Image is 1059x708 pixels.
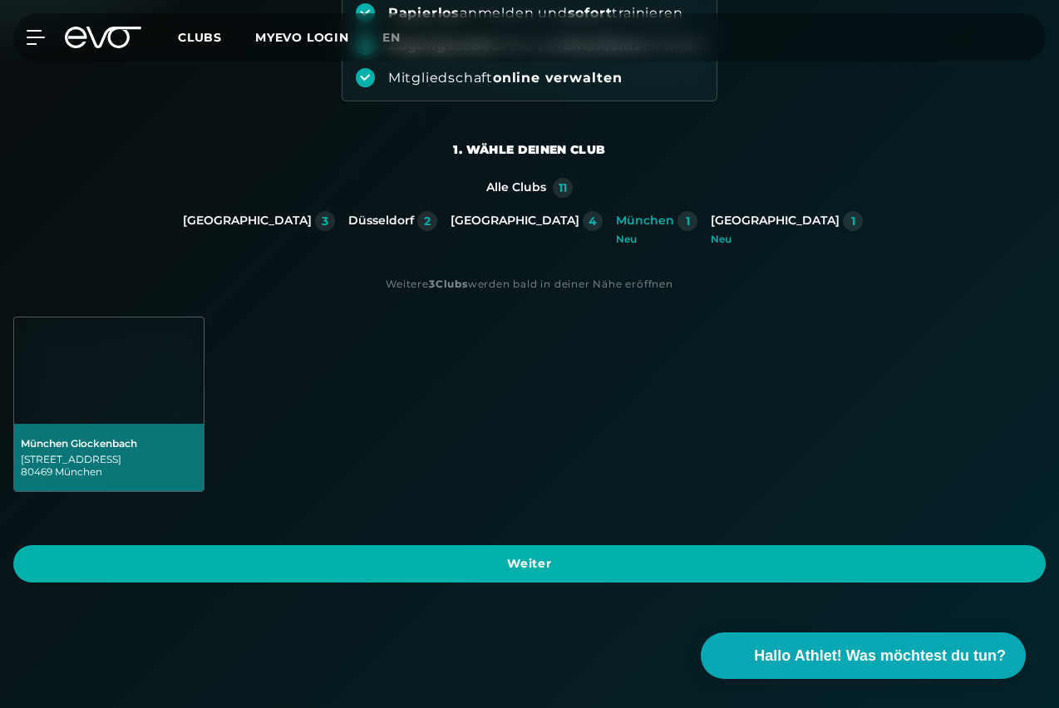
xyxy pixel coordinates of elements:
div: Düsseldorf [348,214,414,229]
div: [STREET_ADDRESS] 80469 München [21,453,197,478]
div: München [616,214,674,229]
a: en [382,28,421,47]
button: Hallo Athlet! Was möchtest du tun? [701,632,1026,679]
div: [GEOGRAPHIC_DATA] [711,214,840,229]
a: Clubs [178,29,255,45]
div: 3 [322,215,328,227]
div: Alle Clubs [486,180,546,195]
strong: 3 [429,278,436,290]
span: Clubs [178,30,222,45]
div: 1. Wähle deinen Club [453,141,605,158]
span: en [382,30,401,45]
div: Mitgliedschaft [388,69,623,87]
div: Neu [616,234,697,244]
div: Neu [711,234,863,244]
a: Weiter [13,545,1046,583]
div: 1 [686,215,690,227]
strong: Clubs [436,278,468,290]
span: Hallo Athlet! Was möchtest du tun? [754,645,1006,667]
div: 4 [589,215,597,227]
div: 2 [424,215,431,227]
div: [GEOGRAPHIC_DATA] [451,214,579,229]
div: [GEOGRAPHIC_DATA] [183,214,312,229]
span: Weiter [33,555,1026,573]
a: MYEVO LOGIN [255,30,349,45]
strong: online verwalten [493,70,623,86]
div: 11 [559,182,567,194]
div: 1 [851,215,855,227]
div: München Glockenbach [21,437,197,450]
